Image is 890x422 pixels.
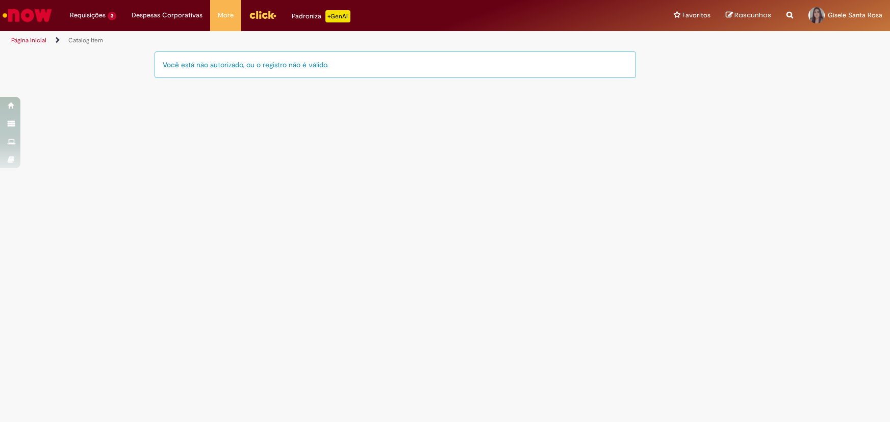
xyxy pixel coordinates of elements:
[108,12,116,20] span: 3
[11,36,46,44] a: Página inicial
[682,10,710,20] span: Favoritos
[218,10,234,20] span: More
[828,11,882,19] span: Gisele Santa Rosa
[8,31,586,50] ul: Trilhas de página
[734,10,771,20] span: Rascunhos
[70,10,106,20] span: Requisições
[292,10,350,22] div: Padroniza
[155,51,637,78] div: Você está não autorizado, ou o registro não é válido.
[1,5,54,25] img: ServiceNow
[249,7,276,22] img: click_logo_yellow_360x200.png
[726,11,771,20] a: Rascunhos
[325,10,350,22] p: +GenAi
[68,36,103,44] a: Catalog Item
[132,10,202,20] span: Despesas Corporativas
